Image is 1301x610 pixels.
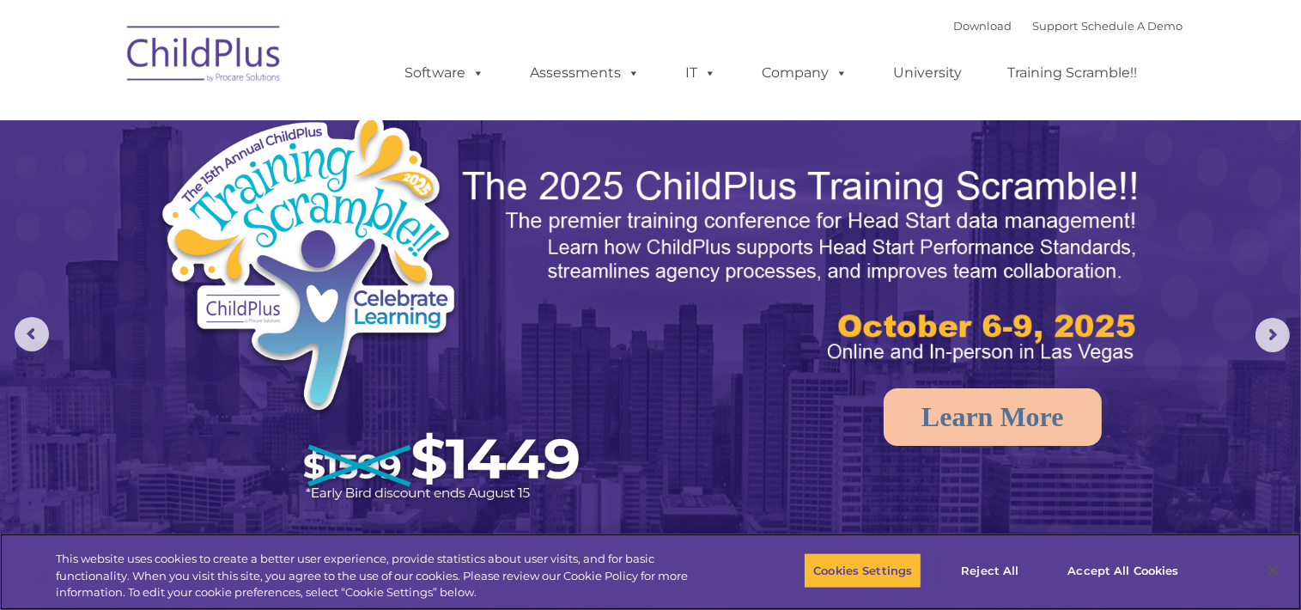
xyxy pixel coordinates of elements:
[884,388,1102,446] a: Learn More
[56,551,715,601] div: This website uses cookies to create a better user experience, provide statistics about user visit...
[239,184,312,197] span: Phone number
[119,14,290,100] img: ChildPlus by Procare Solutions
[954,19,1183,33] font: |
[877,56,980,90] a: University
[745,56,866,90] a: Company
[936,552,1043,589] button: Reject All
[239,113,291,126] span: Last name
[954,19,1012,33] a: Download
[388,56,502,90] a: Software
[804,552,921,589] button: Cookies Settings
[991,56,1155,90] a: Training Scramble!!
[669,56,734,90] a: IT
[1033,19,1079,33] a: Support
[1058,552,1188,589] button: Accept All Cookies
[514,56,658,90] a: Assessments
[1255,552,1292,589] button: Close
[1082,19,1183,33] a: Schedule A Demo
